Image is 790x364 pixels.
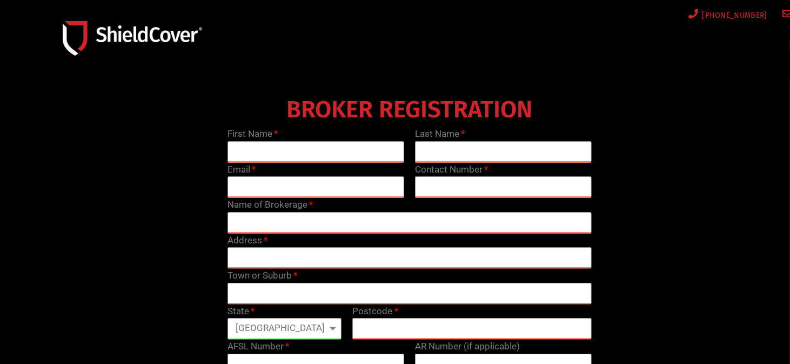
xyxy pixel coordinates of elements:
[63,21,202,55] img: Shield-Cover-Underwriting-Australia-logo-full
[415,163,488,177] label: Contact Number
[227,127,278,141] label: First Name
[222,103,597,116] h4: BROKER REGISTRATION
[227,340,289,354] label: AFSL Number
[352,305,398,319] label: Postcode
[415,127,465,141] label: Last Name
[227,234,267,248] label: Address
[227,269,297,283] label: Town or Suburb
[227,305,255,319] label: State
[686,9,767,22] a: [PHONE_NUMBER]
[227,198,313,212] label: Name of Brokerage
[227,163,256,177] label: Email
[699,9,767,22] span: [PHONE_NUMBER]
[415,340,520,354] label: AR Number (if applicable)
